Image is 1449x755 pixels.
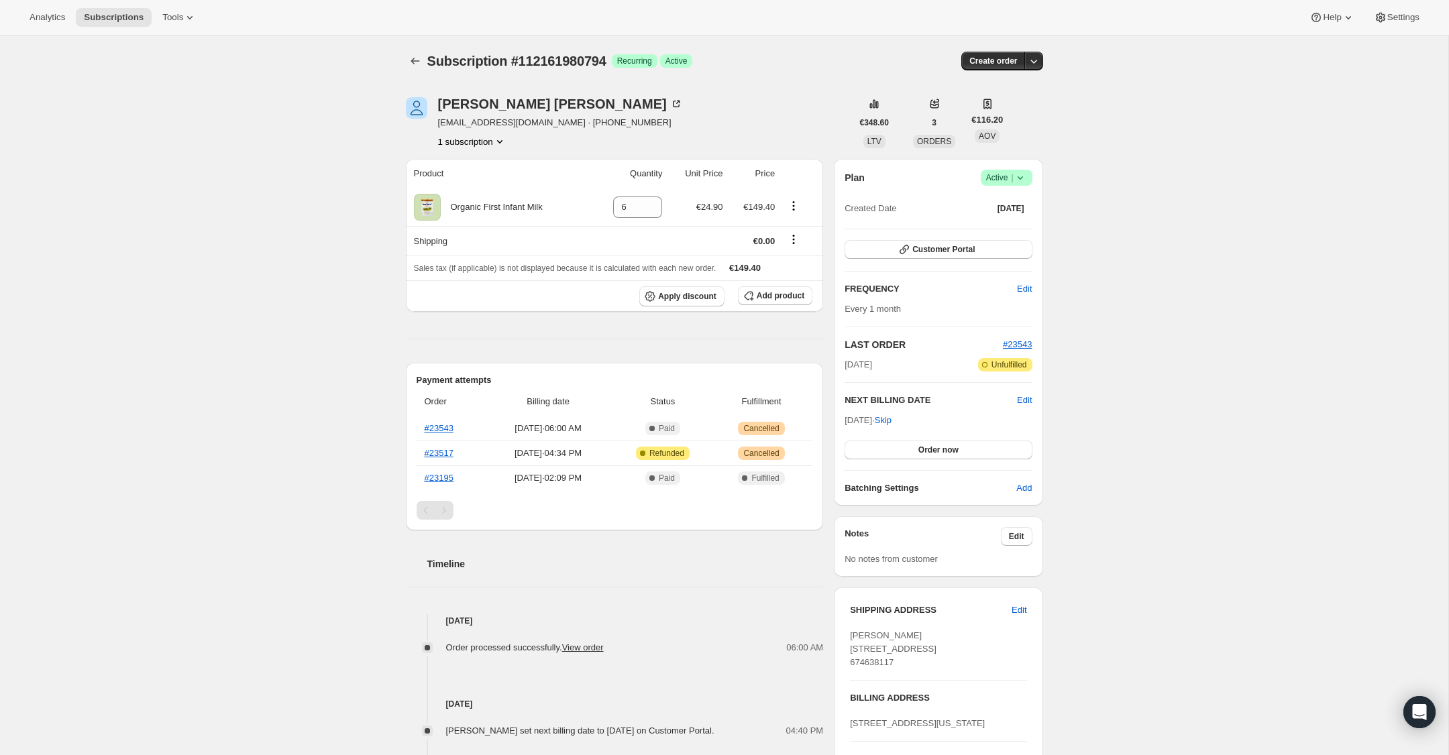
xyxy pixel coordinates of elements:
[860,117,889,128] span: €348.60
[406,97,427,119] span: Delia Visbal
[1017,282,1032,296] span: Edit
[912,244,975,255] span: Customer Portal
[414,194,441,221] img: product img
[659,423,675,434] span: Paid
[441,200,543,214] div: Organic First Infant Milk
[1387,12,1419,23] span: Settings
[917,137,951,146] span: ORDERS
[875,414,892,427] span: Skip
[867,137,881,146] span: LTV
[845,282,1017,296] h2: FREQUENCY
[753,236,775,246] span: €0.00
[845,554,938,564] span: No notes from customer
[417,373,813,387] h2: Payment attempts
[425,448,453,458] a: #23517
[738,286,812,305] button: Add product
[845,202,896,215] span: Created Date
[427,54,606,68] span: Subscription #112161980794
[1012,603,1026,617] span: Edit
[989,199,1032,218] button: [DATE]
[1323,12,1341,23] span: Help
[845,441,1032,459] button: Order now
[845,415,892,425] span: [DATE] ·
[743,202,775,212] span: €149.40
[76,8,152,27] button: Subscriptions
[489,447,607,460] span: [DATE] · 04:34 PM
[998,203,1024,214] span: [DATE]
[1009,531,1024,542] span: Edit
[446,725,714,736] span: [PERSON_NAME] set next billing date to [DATE] on Customer Portal.
[718,395,804,408] span: Fulfillment
[850,718,985,728] span: [STREET_ADDRESS][US_STATE]
[592,159,667,188] th: Quantity
[845,527,1001,546] h3: Notes
[852,113,897,132] button: €348.60
[1008,477,1040,499] button: Add
[751,473,779,483] span: Fulfilled
[666,159,727,188] th: Unit Price
[845,304,901,314] span: Every 1 month
[971,113,1003,127] span: €116.20
[489,422,607,435] span: [DATE] · 06:00 AM
[406,614,824,628] h4: [DATE]
[639,286,724,306] button: Apply discount
[1004,599,1034,621] button: Edit
[850,630,936,667] span: [PERSON_NAME] [STREET_ADDRESS] 674638117
[1017,394,1032,407] button: Edit
[696,202,723,212] span: €24.90
[932,117,936,128] span: 3
[729,263,761,273] span: €149.40
[845,338,1003,351] h2: LAST ORDER
[845,171,865,184] h2: Plan
[743,448,779,459] span: Cancelled
[414,264,716,273] span: Sales tax (if applicable) is not displayed because it is calculated with each new order.
[21,8,73,27] button: Analytics
[867,410,900,431] button: Skip
[489,471,607,485] span: [DATE] · 02:09 PM
[425,423,453,433] a: #23543
[1016,481,1032,495] span: Add
[1011,172,1013,183] span: |
[991,359,1027,370] span: Unfulfilled
[658,291,716,302] span: Apply discount
[1003,339,1032,349] a: #23543
[1403,696,1436,728] div: Open Intercom Messenger
[417,387,486,416] th: Order
[562,642,604,652] a: View order
[961,52,1025,70] button: Create order
[489,395,607,408] span: Billing date
[845,394,1017,407] h2: NEXT BILLING DATE
[979,131,996,141] span: AOV
[1366,8,1428,27] button: Settings
[986,171,1027,184] span: Active
[417,501,813,520] nav: Pagination
[406,226,592,255] th: Shipping
[850,691,1026,705] h3: BILLING ADDRESS
[406,697,824,711] h4: [DATE]
[427,557,824,571] h2: Timeline
[918,445,959,455] span: Order now
[438,116,683,129] span: [EMAIL_ADDRESS][DOMAIN_NAME] · [PHONE_NUMBER]
[1003,338,1032,351] button: #23543
[154,8,205,27] button: Tools
[659,473,675,483] span: Paid
[924,113,945,132] button: 3
[845,358,872,371] span: [DATE]
[446,642,604,652] span: Order processed successfully.
[665,56,688,66] span: Active
[649,448,684,459] span: Refunded
[1009,278,1040,300] button: Edit
[727,159,780,188] th: Price
[84,12,144,23] span: Subscriptions
[743,423,779,434] span: Cancelled
[783,198,804,213] button: Product actions
[850,603,1012,617] h3: SHIPPING ADDRESS
[845,481,1016,495] h6: Batching Settings
[783,232,804,247] button: Shipping actions
[786,724,824,738] span: 04:40 PM
[757,290,804,301] span: Add product
[438,97,683,111] div: [PERSON_NAME] [PERSON_NAME]
[425,473,453,483] a: #23195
